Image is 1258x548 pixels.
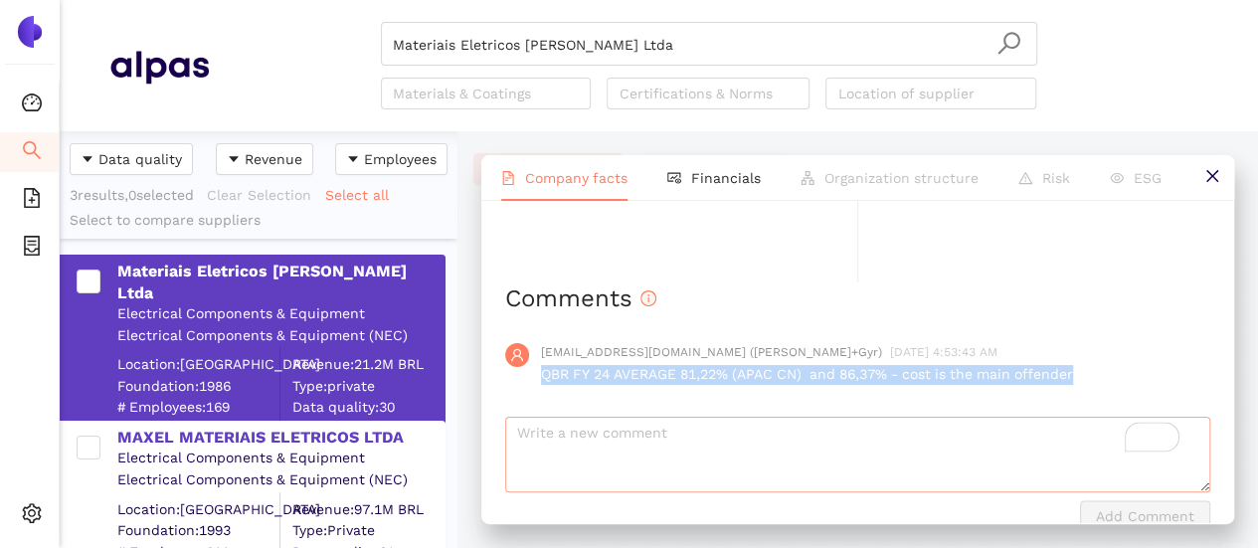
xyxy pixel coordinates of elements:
[501,171,515,185] span: file-text
[22,181,42,221] span: file-add
[1080,500,1210,532] button: Add Comment
[227,152,241,168] span: caret-down
[691,170,761,186] span: Financials
[292,398,444,418] span: Data quality: 30
[216,143,313,175] button: caret-downRevenue
[505,282,1210,316] h2: Comments
[81,152,94,168] span: caret-down
[22,496,42,536] span: setting
[1042,170,1070,186] span: Risk
[109,42,209,91] img: Homepage
[206,179,324,211] button: Clear Selection
[505,417,1210,492] textarea: To enrich screen reader interactions, please activate Accessibility in Grammarly extension settings
[70,143,193,175] button: caret-downData quality
[996,31,1021,56] span: search
[346,152,360,168] span: caret-down
[801,171,814,185] span: apartment
[245,148,302,170] span: Revenue
[117,325,444,345] div: Electrical Components & Equipment (NEC)
[824,170,979,186] span: Organization structure
[890,343,1005,361] span: [DATE] 4:53:43 AM
[117,521,279,541] span: Foundation: 1993
[1134,170,1162,186] span: ESG
[117,261,444,305] div: Materiais Eletricos [PERSON_NAME] Ltda
[98,148,182,170] span: Data quality
[292,499,444,519] div: Revenue: 97.1M BRL
[335,143,448,175] button: caret-downEmployees
[117,398,279,418] span: # Employees: 169
[541,365,1210,385] p: QBR FY 24 AVERAGE 81,22% (APAC CN) and 86,37% - cost is the main offender
[22,229,42,269] span: container
[14,16,46,48] img: Logo
[640,290,656,306] span: info-circle
[22,133,42,173] span: search
[541,343,890,361] span: [EMAIL_ADDRESS][DOMAIN_NAME] ([PERSON_NAME]+Gyr)
[22,86,42,125] span: dashboard
[667,171,681,185] span: fund-view
[292,355,444,375] div: Revenue: 21.2M BRL
[117,499,279,519] div: Location: [GEOGRAPHIC_DATA]
[117,304,444,324] div: Electrical Components & Equipment
[364,148,437,170] span: Employees
[1018,171,1032,185] span: warning
[525,170,628,186] span: Company facts
[1204,168,1220,184] span: close
[324,179,402,211] button: Select all
[292,376,444,396] span: Type: private
[117,376,279,396] span: Foundation: 1986
[325,184,389,206] span: Select all
[117,355,279,375] div: Location: [GEOGRAPHIC_DATA]
[117,470,444,490] div: Electrical Components & Equipment (NEC)
[70,211,448,231] div: Select to compare suppliers
[117,427,444,449] div: MAXEL MATERIAIS ELETRICOS LTDA
[510,348,524,362] span: user
[70,187,194,203] span: 3 results, 0 selected
[292,521,444,541] span: Type: Private
[117,449,444,468] div: Electrical Components & Equipment
[1110,171,1124,185] span: eye
[1189,155,1234,200] button: close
